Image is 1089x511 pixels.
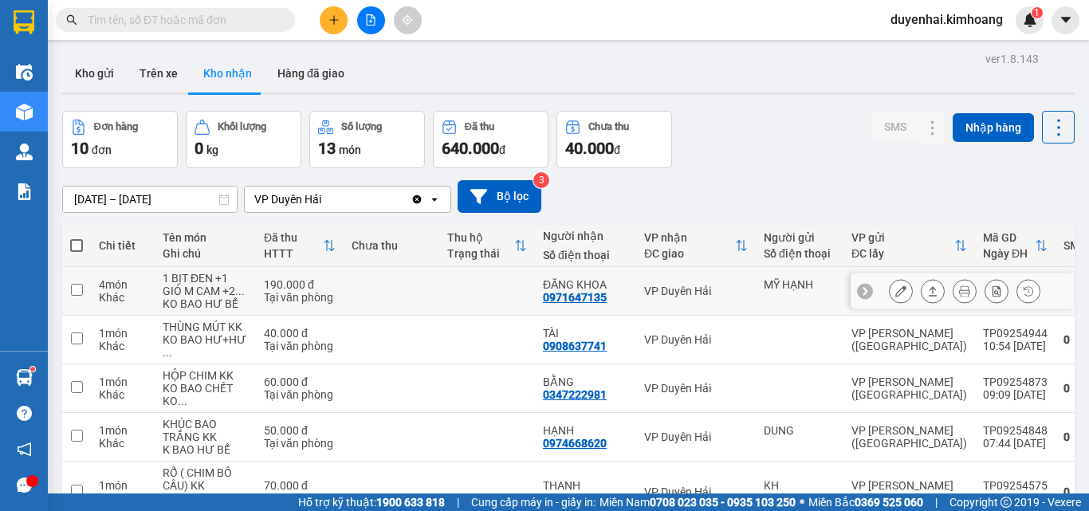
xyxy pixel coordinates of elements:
[99,375,147,388] div: 1 món
[163,333,248,359] div: KO BAO HƯ+HƯ KO ĐỀN-BXMT
[264,424,336,437] div: 50.000 đ
[99,327,147,340] div: 1 món
[889,279,913,303] div: Sửa đơn hàng
[99,291,147,304] div: Khác
[318,139,336,158] span: 13
[206,143,218,156] span: kg
[975,225,1056,267] th: Toggle SortBy
[851,479,967,505] div: VP [PERSON_NAME] ([GEOGRAPHIC_DATA])
[264,492,336,505] div: Tại văn phòng
[99,424,147,437] div: 1 món
[614,143,620,156] span: đ
[99,388,147,401] div: Khác
[644,231,735,244] div: VP nhận
[17,406,32,421] span: question-circle
[99,239,147,252] div: Chi tiết
[600,493,796,511] span: Miền Nam
[983,388,1048,401] div: 09:09 [DATE]
[186,111,301,168] button: Khối lượng0kg
[442,139,499,158] span: 640.000
[543,479,628,492] div: THANH
[851,231,954,244] div: VP gửi
[264,388,336,401] div: Tại văn phòng
[264,340,336,352] div: Tại văn phòng
[17,478,32,493] span: message
[458,180,541,213] button: Bộ lọc
[556,111,672,168] button: Chưa thu40.000đ
[352,239,431,252] div: Chưa thu
[1052,6,1079,34] button: caret-down
[218,121,266,132] div: Khối lượng
[411,193,423,206] svg: Clear value
[402,14,413,26] span: aim
[1023,13,1037,27] img: icon-new-feature
[254,191,321,207] div: VP Duyên Hải
[650,496,796,509] strong: 0708 023 035 - 0935 103 250
[298,493,445,511] span: Hỗ trợ kỹ thuật:
[983,327,1048,340] div: TP09254944
[851,424,967,450] div: VP [PERSON_NAME] ([GEOGRAPHIC_DATA])
[565,139,614,158] span: 40.000
[264,291,336,304] div: Tại văn phòng
[543,388,607,401] div: 0347222981
[163,369,248,382] div: HỘP CHIM KK
[543,249,628,261] div: Số điện thoại
[163,443,248,456] div: K BAO HƯ BỂ
[1032,7,1043,18] sup: 1
[636,225,756,267] th: Toggle SortBy
[394,6,422,34] button: aim
[543,375,628,388] div: BẰNG
[376,496,445,509] strong: 1900 633 818
[357,6,385,34] button: file-add
[428,193,441,206] svg: open
[878,10,1016,29] span: duyenhai.kimhoang
[163,418,248,443] div: KHÚC BAO TRẮNG KK
[543,278,628,291] div: ĐĂNG KHOA
[457,493,459,511] span: |
[800,499,804,505] span: ⚪️
[88,11,276,29] input: Tìm tên, số ĐT hoặc mã đơn
[99,278,147,291] div: 4 món
[764,231,835,244] div: Người gửi
[871,112,919,141] button: SMS
[543,230,628,242] div: Người nhận
[309,111,425,168] button: Số lượng13món
[465,121,494,132] div: Đã thu
[63,187,237,212] input: Select a date range.
[163,382,248,407] div: KO BAO CHẾT KO KD- CHẾT KO ĐỀN
[644,333,748,346] div: VP Duyên Hải
[764,492,828,505] div: 0943016286
[843,225,975,267] th: Toggle SortBy
[644,382,748,395] div: VP Duyên Hải
[855,496,923,509] strong: 0369 525 060
[66,14,77,26] span: search
[99,492,147,505] div: Khác
[341,121,382,132] div: Số lượng
[983,231,1035,244] div: Mã GD
[163,231,248,244] div: Tên món
[543,291,607,304] div: 0971647135
[265,54,357,92] button: Hàng đã giao
[178,395,187,407] span: ...
[339,143,361,156] span: món
[983,340,1048,352] div: 10:54 [DATE]
[1034,7,1040,18] span: 1
[764,479,835,492] div: KH
[983,247,1035,260] div: Ngày ĐH
[543,424,628,437] div: HẠNH
[320,6,348,34] button: plus
[543,437,607,450] div: 0974668620
[328,14,340,26] span: plus
[935,493,938,511] span: |
[851,247,954,260] div: ĐC lấy
[808,493,923,511] span: Miền Bắc
[16,369,33,386] img: warehouse-icon
[323,191,324,207] input: Selected VP Duyên Hải.
[163,247,248,260] div: Ghi chú
[644,285,748,297] div: VP Duyên Hải
[264,479,336,492] div: 70.000 đ
[264,327,336,340] div: 40.000 đ
[256,225,344,267] th: Toggle SortBy
[543,340,607,352] div: 0908637741
[17,442,32,457] span: notification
